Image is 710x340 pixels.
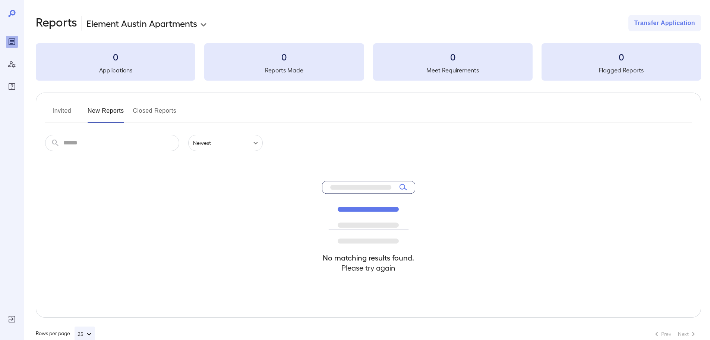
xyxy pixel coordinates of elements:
button: New Reports [88,105,124,123]
button: Invited [45,105,79,123]
h5: Meet Requirements [373,66,533,75]
div: Log Out [6,313,18,325]
div: Manage Users [6,58,18,70]
h2: Reports [36,15,77,31]
h4: No matching results found. [322,253,415,263]
h4: Please try again [322,263,415,273]
h3: 0 [204,51,364,63]
nav: pagination navigation [649,328,701,340]
h3: 0 [373,51,533,63]
h5: Flagged Reports [542,66,701,75]
h3: 0 [36,51,195,63]
summary: 0Applications0Reports Made0Meet Requirements0Flagged Reports [36,43,701,81]
h3: 0 [542,51,701,63]
h5: Applications [36,66,195,75]
div: Newest [188,135,263,151]
h5: Reports Made [204,66,364,75]
button: Transfer Application [628,15,701,31]
div: FAQ [6,81,18,93]
button: Closed Reports [133,105,177,123]
div: Reports [6,36,18,48]
p: Element Austin Apartments [86,17,197,29]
